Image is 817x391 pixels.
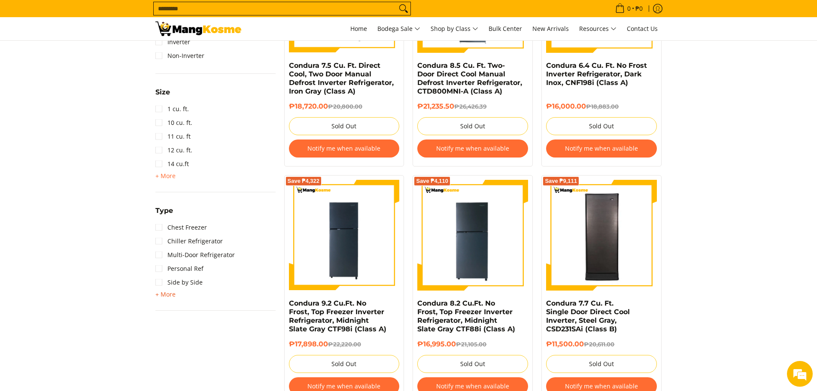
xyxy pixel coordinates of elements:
span: Type [155,207,173,214]
a: Condura 7.7 Cu. Ft. Single Door Direct Cool Inverter, Steel Gray, CSD231SAi (Class B) [546,299,630,333]
a: Contact Us [623,17,662,40]
span: 0 [626,6,632,12]
a: Condura 9.2 Cu.Ft. No Frost, Top Freezer Inverter Refrigerator, Midnight Slate Gray CTF98i (Class A) [289,299,386,333]
span: Size [155,89,170,96]
button: Search [397,2,410,15]
nav: Main Menu [250,17,662,40]
span: Save ₱9,111 [545,179,577,184]
span: ₱0 [634,6,644,12]
a: Condura 7.5 Cu. Ft. Direct Cool, Two Door Manual Defrost Inverter Refrigerator, Iron Gray (Class A) [289,61,394,95]
del: ₱21,105.00 [456,341,486,348]
a: 12 cu. ft. [155,143,192,157]
h6: ₱18,720.00 [289,102,400,111]
a: Inverter [155,35,190,49]
a: Shop by Class [426,17,483,40]
del: ₱18,883.00 [586,103,619,110]
button: Notify me when available [289,139,400,158]
a: 10 cu. ft. [155,116,192,130]
button: Sold Out [546,355,657,373]
img: Condura 7.7 Cu. Ft. Single Door Direct Cool Inverter, Steel Gray, CSD231SAi (Class B) [546,181,657,289]
a: Bodega Sale [373,17,425,40]
span: Bulk Center [489,24,522,33]
span: • [613,4,645,13]
del: ₱20,611.00 [584,341,614,348]
del: ₱20,800.00 [328,103,362,110]
span: + More [155,291,176,298]
a: 14 cu.ft [155,157,189,171]
button: Sold Out [546,117,657,135]
span: Save ₱4,110 [416,179,448,184]
span: Contact Us [627,24,658,33]
span: We're online! [50,108,118,195]
summary: Open [155,207,173,221]
h6: ₱11,500.00 [546,340,657,349]
a: Multi-Door Refrigerator [155,248,235,262]
button: Sold Out [289,117,400,135]
h6: ₱21,235.50 [417,102,528,111]
h6: ₱17,898.00 [289,340,400,349]
button: Notify me when available [417,139,528,158]
span: Shop by Class [431,24,478,34]
span: Resources [579,24,617,34]
del: ₱22,220.00 [328,341,361,348]
span: + More [155,173,176,179]
span: Bodega Sale [377,24,420,34]
summary: Open [155,171,176,181]
summary: Open [155,89,170,102]
a: 1 cu. ft. [155,102,189,116]
span: Save ₱4,322 [288,179,320,184]
span: New Arrivals [532,24,569,33]
a: Bulk Center [484,17,526,40]
img: Condura 9.2 Cu.Ft. No Frost, Top Freezer Inverter Refrigerator, Midnight Slate Gray CTF98i (Class A) [289,180,400,291]
summary: Open [155,289,176,300]
h6: ₱16,995.00 [417,340,528,349]
a: Home [346,17,371,40]
h6: ₱16,000.00 [546,102,657,111]
img: Bodega Sale Refrigerator l Mang Kosme: Home Appliances Warehouse Sale [155,21,241,36]
span: Home [350,24,367,33]
del: ₱26,426.39 [454,103,486,110]
a: New Arrivals [528,17,573,40]
a: Condura 8.2 Cu.Ft. No Frost, Top Freezer Inverter Refrigerator, Midnight Slate Gray CTF88i (Class A) [417,299,515,333]
a: Non-Inverter [155,49,204,63]
div: Chat with us now [45,48,144,59]
textarea: Type your message and hit 'Enter' [4,234,164,264]
a: Condura 8.5 Cu. Ft. Two-Door Direct Cool Manual Defrost Inverter Refrigerator, CTD800MNI-A (Class A) [417,61,522,95]
a: Condura 6.4 Cu. Ft. No Frost Inverter Refrigerator, Dark Inox, CNF198i (Class A) [546,61,647,87]
button: Sold Out [417,355,528,373]
a: Chiller Refrigerator [155,234,223,248]
button: Sold Out [417,117,528,135]
a: Resources [575,17,621,40]
img: Condura 8.2 Cu.Ft. No Frost, Top Freezer Inverter Refrigerator, Midnight Slate Gray CTF88i (Class A) [417,180,528,291]
a: Side by Side [155,276,203,289]
button: Notify me when available [546,139,657,158]
div: Minimize live chat window [141,4,161,25]
button: Sold Out [289,355,400,373]
a: 11 cu. ft [155,130,191,143]
a: Chest Freezer [155,221,207,234]
a: Personal Ref [155,262,203,276]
